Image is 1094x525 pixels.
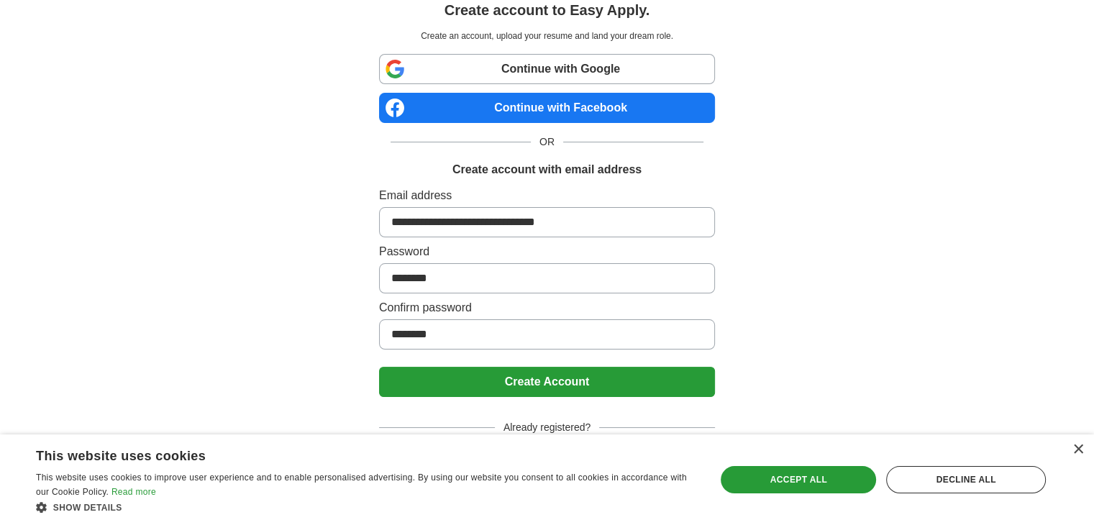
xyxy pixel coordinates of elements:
div: Show details [36,500,696,514]
a: Continue with Google [379,54,715,84]
div: Close [1072,444,1083,455]
span: OR [531,134,563,150]
div: Decline all [886,466,1046,493]
a: Continue with Facebook [379,93,715,123]
span: This website uses cookies to improve user experience and to enable personalised advertising. By u... [36,472,687,497]
label: Confirm password [379,299,715,316]
div: This website uses cookies [36,443,660,465]
a: Read more, opens a new window [111,487,156,497]
p: Create an account, upload your resume and land your dream role. [382,29,712,42]
div: Accept all [721,466,876,493]
span: Show details [53,503,122,513]
label: Email address [379,187,715,204]
span: Already registered? [495,420,599,435]
button: Create Account [379,367,715,397]
label: Password [379,243,715,260]
h1: Create account with email address [452,161,642,178]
